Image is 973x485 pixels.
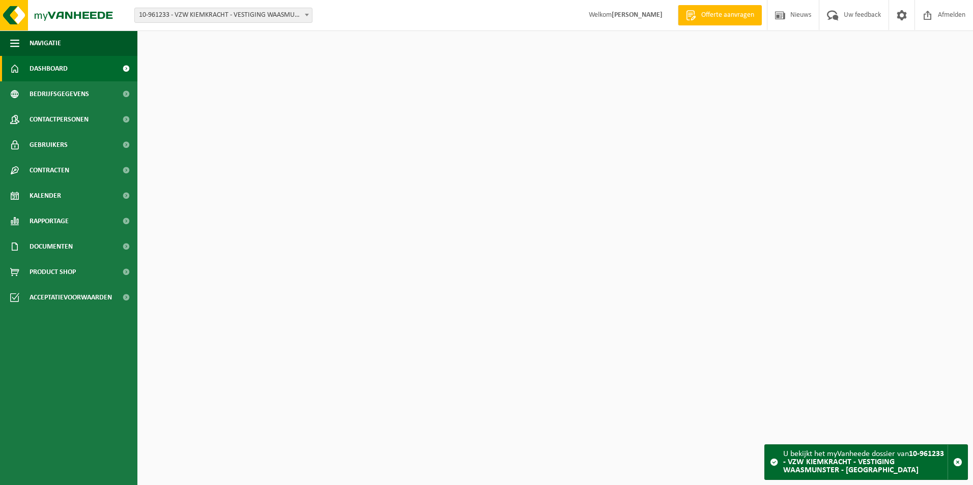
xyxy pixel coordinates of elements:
span: 10-961233 - VZW KIEMKRACHT - VESTIGING WAASMUNSTER - WAASMUNSTER [135,8,312,22]
span: Navigatie [30,31,61,56]
strong: 10-961233 - VZW KIEMKRACHT - VESTIGING WAASMUNSTER - [GEOGRAPHIC_DATA] [783,450,944,474]
span: Documenten [30,234,73,259]
span: Dashboard [30,56,68,81]
span: 10-961233 - VZW KIEMKRACHT - VESTIGING WAASMUNSTER - WAASMUNSTER [134,8,312,23]
span: Contactpersonen [30,107,89,132]
span: Contracten [30,158,69,183]
a: Offerte aanvragen [678,5,762,25]
span: Gebruikers [30,132,68,158]
span: Offerte aanvragen [699,10,757,20]
div: U bekijkt het myVanheede dossier van [783,445,948,479]
span: Product Shop [30,259,76,285]
span: Bedrijfsgegevens [30,81,89,107]
strong: [PERSON_NAME] [612,11,663,19]
span: Kalender [30,183,61,208]
span: Acceptatievoorwaarden [30,285,112,310]
span: Rapportage [30,208,69,234]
